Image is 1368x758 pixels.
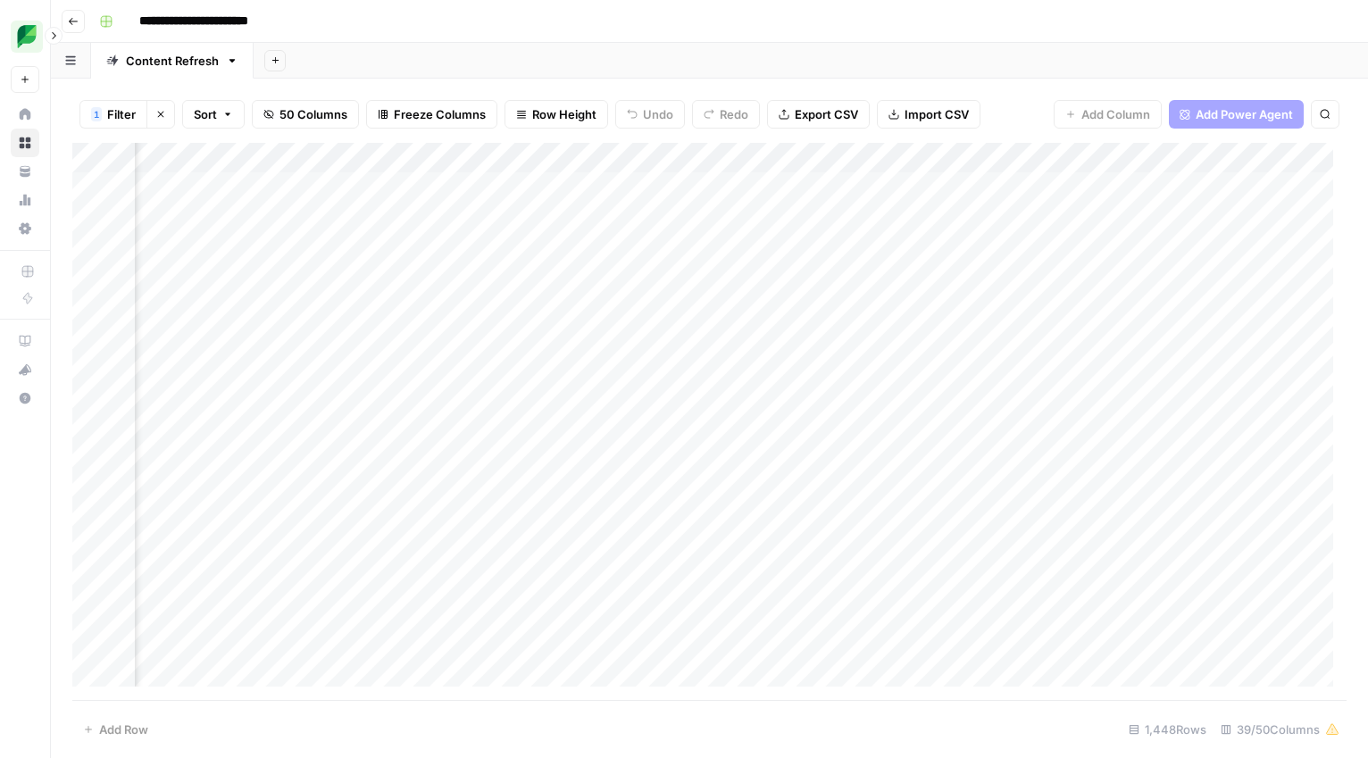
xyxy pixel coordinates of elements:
[366,100,497,129] button: Freeze Columns
[795,105,858,123] span: Export CSV
[1054,100,1162,129] button: Add Column
[279,105,347,123] span: 50 Columns
[252,100,359,129] button: 50 Columns
[877,100,980,129] button: Import CSV
[182,100,245,129] button: Sort
[126,52,219,70] div: Content Refresh
[505,100,608,129] button: Row Height
[1214,715,1347,744] div: 39/50 Columns
[91,107,102,121] div: 1
[1122,715,1214,744] div: 1,448 Rows
[11,14,39,59] button: Workspace: SproutSocial
[11,21,43,53] img: SproutSocial Logo
[11,214,39,243] a: Settings
[11,186,39,214] a: Usage
[79,100,146,129] button: 1Filter
[1196,105,1293,123] span: Add Power Agent
[11,100,39,129] a: Home
[1169,100,1304,129] button: Add Power Agent
[1081,105,1150,123] span: Add Column
[91,43,254,79] a: Content Refresh
[532,105,596,123] span: Row Height
[643,105,673,123] span: Undo
[99,721,148,738] span: Add Row
[615,100,685,129] button: Undo
[11,157,39,186] a: Your Data
[720,105,748,123] span: Redo
[767,100,870,129] button: Export CSV
[394,105,486,123] span: Freeze Columns
[11,129,39,157] a: Browse
[72,715,159,744] button: Add Row
[11,327,39,355] a: AirOps Academy
[11,384,39,412] button: Help + Support
[11,355,39,384] button: What's new?
[194,105,217,123] span: Sort
[905,105,969,123] span: Import CSV
[12,356,38,383] div: What's new?
[94,107,99,121] span: 1
[107,105,136,123] span: Filter
[692,100,760,129] button: Redo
